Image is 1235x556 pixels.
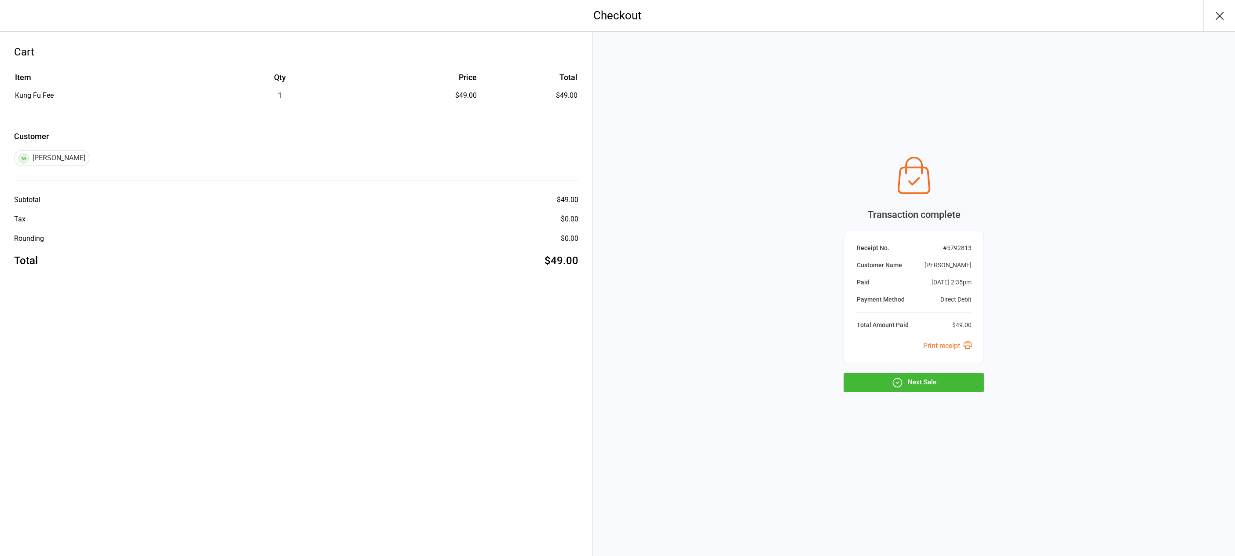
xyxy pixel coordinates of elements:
div: $49.00 [544,253,578,269]
div: Total [14,253,38,269]
div: Receipt No. [856,243,889,253]
div: $49.00 [370,90,476,101]
div: Direct Debit [940,295,971,304]
td: $49.00 [480,90,577,101]
div: $0.00 [561,214,578,225]
span: Kung Fu Fee [15,91,54,99]
div: [DATE] 2:35pm [931,278,971,287]
div: $49.00 [557,195,578,205]
div: Total Amount Paid [856,320,908,330]
div: $0.00 [561,233,578,244]
div: $49.00 [952,320,971,330]
th: Item [15,71,190,89]
th: Total [480,71,577,89]
div: Rounding [14,233,44,244]
div: Subtotal [14,195,40,205]
div: Transaction complete [844,207,984,222]
div: 1 [190,90,369,101]
div: [PERSON_NAME] [14,150,89,166]
div: [PERSON_NAME] [924,261,971,270]
th: Qty [190,71,369,89]
div: Paid [856,278,869,287]
div: Cart [14,44,578,60]
button: Next Sale [844,373,984,392]
label: Customer [14,130,578,142]
div: # 5792813 [943,243,971,253]
a: Print receipt [923,342,971,350]
div: Payment Method [856,295,904,304]
div: Price [370,71,476,83]
div: Tax [14,214,26,225]
div: Customer Name [856,261,902,270]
